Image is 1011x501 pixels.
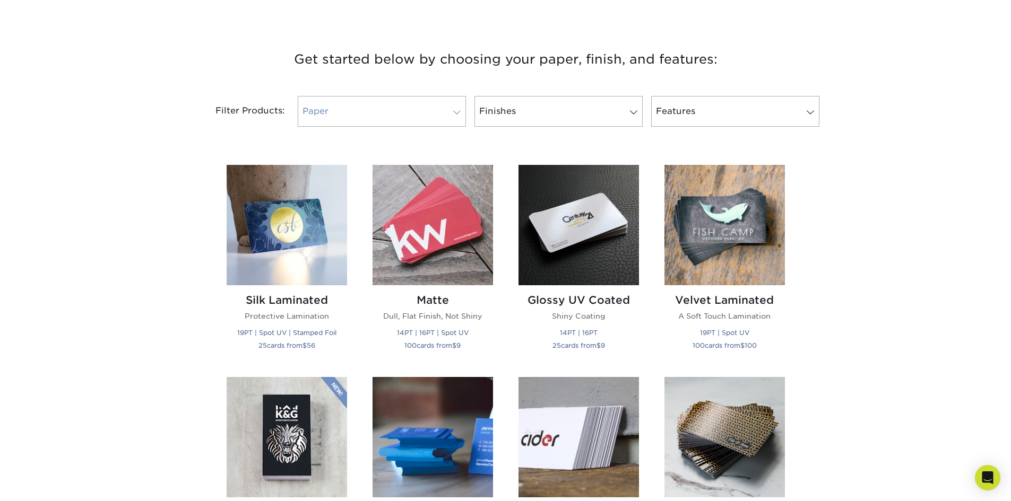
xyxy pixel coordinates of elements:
a: Silk Laminated Business Cards Silk Laminated Protective Lamination 19PT | Spot UV | Stamped Foil ... [227,165,347,364]
span: 100 [693,341,705,349]
p: Dull, Flat Finish, Not Shiny [373,311,493,321]
a: Glossy UV Coated Business Cards Glossy UV Coated Shiny Coating 14PT | 16PT 25cards from$9 [519,165,639,364]
img: Inline Foil Business Cards [664,377,785,497]
p: Protective Lamination [227,311,347,321]
span: 25 [258,341,267,349]
img: Glossy UV Coated Business Cards [519,165,639,285]
a: Matte Business Cards Matte Dull, Flat Finish, Not Shiny 14PT | 16PT | Spot UV 100cards from$9 [373,165,493,364]
small: cards from [693,341,757,349]
small: 14PT | 16PT [560,329,598,337]
span: 100 [404,341,417,349]
iframe: Google Customer Reviews [3,469,90,497]
small: cards from [404,341,461,349]
img: Raised UV or Foil Business Cards [227,377,347,497]
p: A Soft Touch Lamination [664,311,785,321]
a: Features [651,96,819,127]
h2: Velvet Laminated [664,294,785,306]
img: Velvet Laminated Business Cards [664,165,785,285]
div: Filter Products: [187,96,293,127]
h2: Glossy UV Coated [519,294,639,306]
h2: Matte [373,294,493,306]
p: Shiny Coating [519,311,639,321]
small: 19PT | Spot UV | Stamped Foil [237,329,336,337]
span: $ [740,341,745,349]
img: Silk Laminated Business Cards [227,165,347,285]
a: Finishes [474,96,643,127]
small: cards from [552,341,605,349]
span: 9 [456,341,461,349]
a: Velvet Laminated Business Cards Velvet Laminated A Soft Touch Lamination 19PT | Spot UV 100cards ... [664,165,785,364]
h2: Silk Laminated [227,294,347,306]
small: 19PT | Spot UV [700,329,749,337]
span: 100 [745,341,757,349]
a: Paper [298,96,466,127]
small: cards from [258,341,315,349]
img: ModCard™ Business Cards [519,377,639,497]
img: New Product [321,377,347,409]
span: 9 [601,341,605,349]
span: $ [597,341,601,349]
span: $ [303,341,307,349]
span: 56 [307,341,315,349]
img: Matte Business Cards [373,165,493,285]
div: Open Intercom Messenger [975,465,1000,490]
h3: Get started below by choosing your paper, finish, and features: [195,36,816,83]
span: $ [452,341,456,349]
small: 14PT | 16PT | Spot UV [397,329,469,337]
img: Painted Edge Business Cards [373,377,493,497]
span: 25 [552,341,561,349]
